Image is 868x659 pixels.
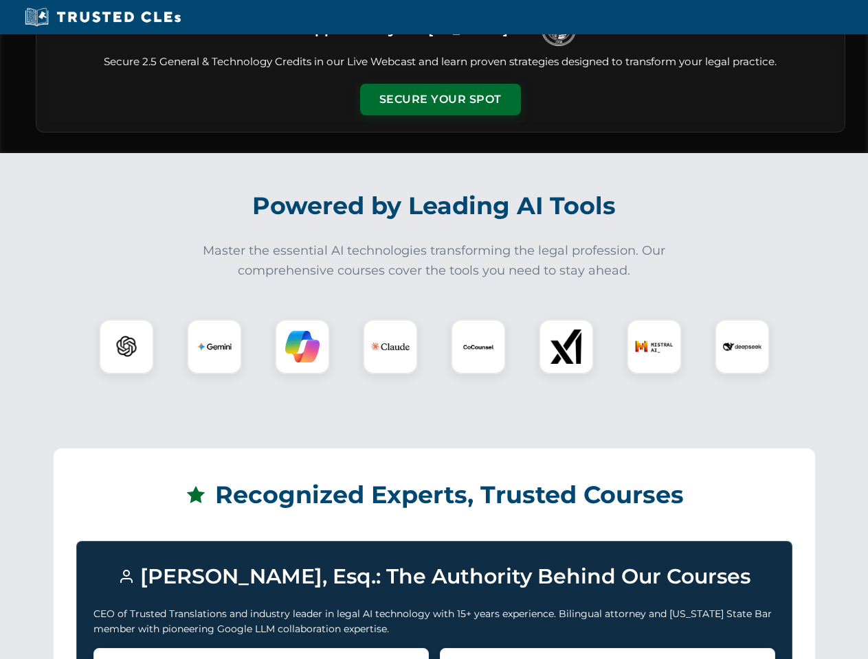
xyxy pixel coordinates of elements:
[187,319,242,374] div: Gemini
[627,319,682,374] div: Mistral AI
[451,319,506,374] div: CoCounsel
[197,329,232,364] img: Gemini Logo
[53,54,828,70] p: Secure 2.5 General & Technology Credits in our Live Webcast and learn proven strategies designed ...
[76,471,792,519] h2: Recognized Experts, Trusted Courses
[723,327,761,366] img: DeepSeek Logo
[285,329,320,364] img: Copilot Logo
[107,327,146,367] img: ChatGPT Logo
[549,329,583,364] img: xAI Logo
[21,7,185,27] img: Trusted CLEs
[371,327,410,366] img: Claude Logo
[93,606,775,637] p: CEO of Trusted Translations and industry leader in legal AI technology with 15+ years experience....
[539,319,594,374] div: xAI
[54,182,815,230] h2: Powered by Leading AI Tools
[363,319,418,374] div: Claude
[99,319,154,374] div: ChatGPT
[635,327,674,366] img: Mistral AI Logo
[194,241,675,281] p: Master the essential AI technologies transforming the legal profession. Our comprehensive courses...
[275,319,330,374] div: Copilot
[93,558,775,595] h3: [PERSON_NAME], Esq.: The Authority Behind Our Courses
[360,84,521,115] button: Secure Your Spot
[715,319,770,374] div: DeepSeek
[461,329,496,364] img: CoCounsel Logo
